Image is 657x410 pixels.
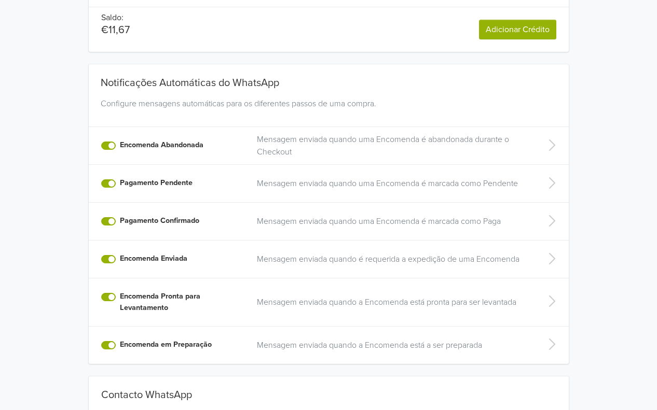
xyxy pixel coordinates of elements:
[97,97,561,122] div: Configure mensagens automáticas para os diferentes passos de uma compra.
[120,215,199,227] label: Pagamento Confirmado
[257,133,529,158] a: Mensagem enviada quando uma Encomenda é abandonada durante o Checkout
[101,11,130,24] p: Saldo:
[120,253,187,264] label: Encomenda Enviada
[120,291,245,313] label: Encomenda Pronta para Levantamento
[120,339,212,350] label: Encomenda em Preparação
[120,139,203,151] label: Encomenda Abandonada
[257,177,529,190] a: Mensagem enviada quando uma Encomenda é marcada como Pendente
[120,177,193,189] label: Pagamento Pendente
[257,296,529,308] a: Mensagem enviada quando a Encomenda está pronta para ser levantada
[257,253,529,265] a: Mensagem enviada quando é requerida a expedição de uma Encomenda
[101,389,556,405] div: Contacto WhatsApp
[257,215,529,228] a: Mensagem enviada quando uma Encomenda é marcada como Paga
[101,24,130,36] p: €11,67
[479,20,556,39] a: Adicionar Crédito
[97,64,561,93] div: Notificações Automáticas do WhatsApp
[257,339,529,351] a: Mensagem enviada quando a Encomenda está a ser preparada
